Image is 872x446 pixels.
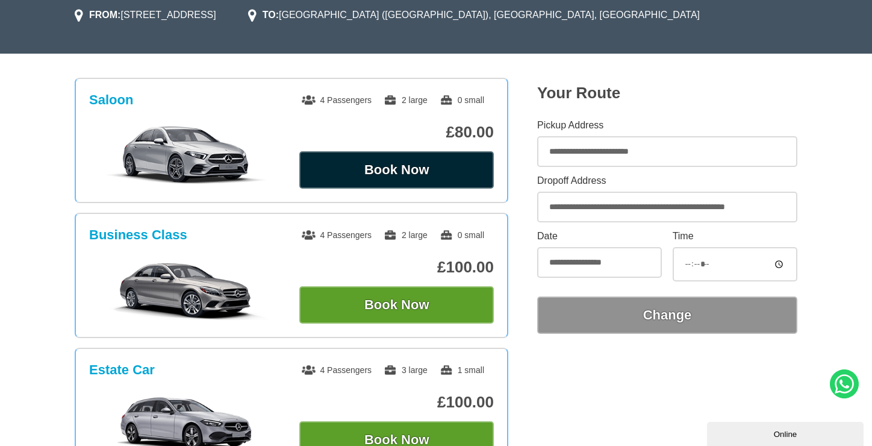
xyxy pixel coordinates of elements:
h3: Saloon [89,92,133,108]
button: Book Now [299,151,494,189]
p: £100.00 [299,393,494,412]
span: 2 large [384,230,428,240]
iframe: chat widget [707,419,866,446]
p: £100.00 [299,258,494,277]
span: 4 Passengers [302,230,372,240]
span: 2 large [384,95,428,105]
label: Pickup Address [537,121,797,130]
p: £80.00 [299,123,494,142]
span: 0 small [440,95,484,105]
span: 1 small [440,365,484,375]
strong: FROM: [89,10,120,20]
button: Change [537,297,797,334]
label: Dropoff Address [537,176,797,186]
label: Date [537,231,662,241]
label: Time [673,231,797,241]
li: [GEOGRAPHIC_DATA] ([GEOGRAPHIC_DATA]), [GEOGRAPHIC_DATA], [GEOGRAPHIC_DATA] [248,8,700,22]
h3: Business Class [89,227,187,243]
span: 4 Passengers [302,365,372,375]
span: 4 Passengers [302,95,372,105]
img: Business Class [96,260,277,320]
span: 0 small [440,230,484,240]
li: [STREET_ADDRESS] [75,8,216,22]
button: Book Now [299,286,494,324]
span: 3 large [384,365,428,375]
h2: Your Route [537,84,797,102]
h3: Estate Car [89,362,155,378]
img: Saloon [96,125,277,185]
strong: TO: [263,10,279,20]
